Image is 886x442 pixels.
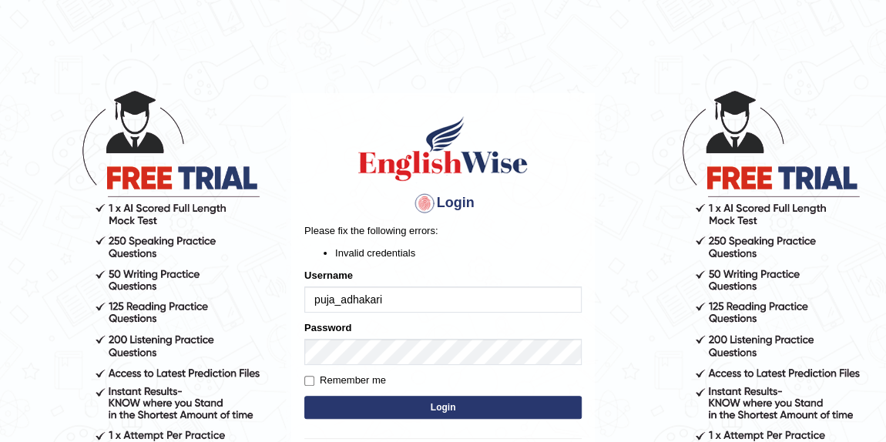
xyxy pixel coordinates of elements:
[304,320,351,335] label: Password
[304,373,386,388] label: Remember me
[304,376,314,386] input: Remember me
[304,396,582,419] button: Login
[304,268,353,283] label: Username
[335,246,582,260] li: Invalid credentials
[355,114,531,183] img: Logo of English Wise sign in for intelligent practice with AI
[304,191,582,216] h4: Login
[304,223,582,238] p: Please fix the following errors:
